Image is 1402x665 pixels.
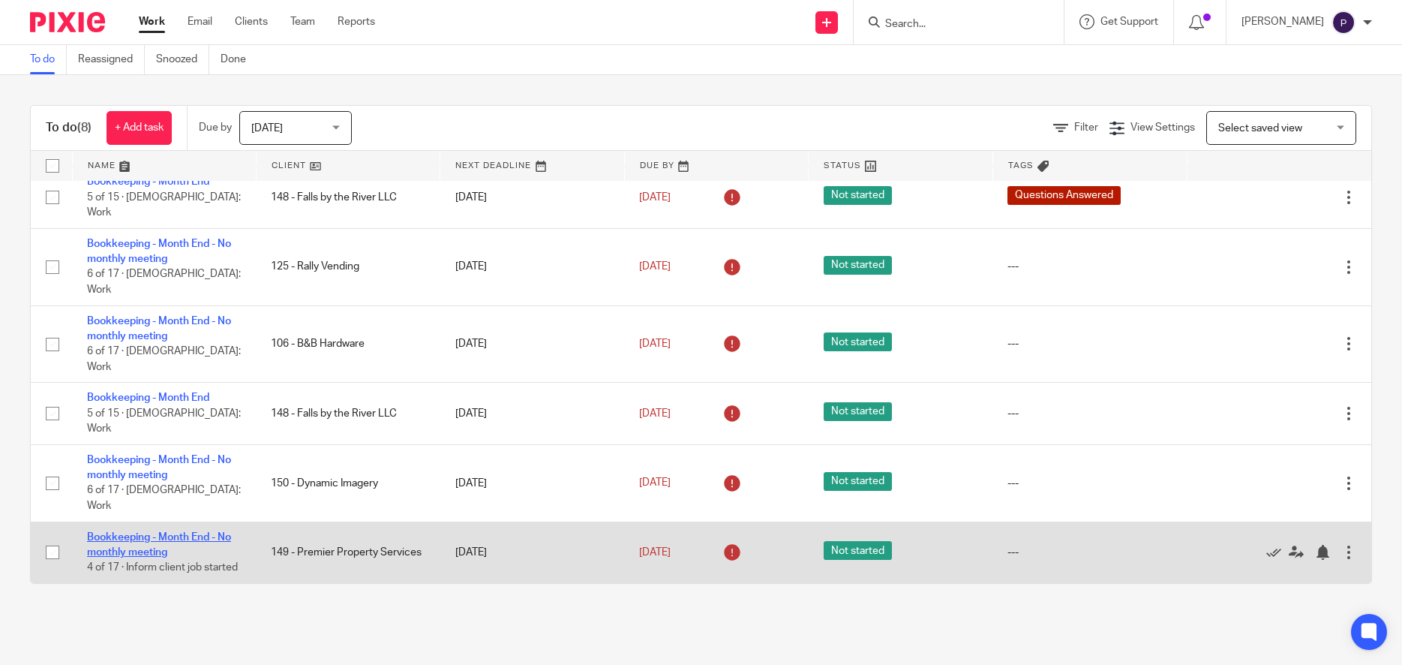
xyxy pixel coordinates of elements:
[1266,545,1289,560] a: Mark as done
[87,316,231,342] a: Bookkeeping - Month End - No monthly meeting
[251,123,283,134] span: [DATE]
[440,167,624,228] td: [DATE]
[87,346,241,372] span: 6 of 17 · [DEMOGRAPHIC_DATA]: Work
[30,12,105,32] img: Pixie
[824,402,892,421] span: Not started
[639,547,671,558] span: [DATE]
[77,122,92,134] span: (8)
[30,45,67,74] a: To do
[639,477,671,488] span: [DATE]
[1130,122,1195,133] span: View Settings
[256,228,440,305] td: 125 - Rally Vending
[221,45,257,74] a: Done
[1218,123,1302,134] span: Select saved view
[87,269,241,296] span: 6 of 17 · [DEMOGRAPHIC_DATA]: Work
[639,408,671,419] span: [DATE]
[1241,14,1324,29] p: [PERSON_NAME]
[87,192,241,218] span: 5 of 15 · [DEMOGRAPHIC_DATA]: Work
[87,408,241,435] span: 5 of 15 · [DEMOGRAPHIC_DATA]: Work
[824,541,892,560] span: Not started
[1331,11,1355,35] img: svg%3E
[639,261,671,272] span: [DATE]
[256,444,440,522] td: 150 - Dynamic Imagery
[639,192,671,203] span: [DATE]
[338,14,375,29] a: Reports
[1008,161,1034,170] span: Tags
[824,332,892,351] span: Not started
[199,120,232,135] p: Due by
[824,256,892,275] span: Not started
[87,176,209,187] a: Bookkeeping - Month End
[235,14,268,29] a: Clients
[1007,259,1172,274] div: ---
[87,486,241,512] span: 6 of 17 · [DEMOGRAPHIC_DATA]: Work
[256,167,440,228] td: 148 - Falls by the River LLC
[440,444,624,522] td: [DATE]
[884,18,1019,32] input: Search
[1074,122,1098,133] span: Filter
[1007,476,1172,491] div: ---
[107,111,172,145] a: + Add task
[440,522,624,583] td: [DATE]
[290,14,315,29] a: Team
[87,239,231,264] a: Bookkeeping - Month End - No monthly meeting
[256,522,440,583] td: 149 - Premier Property Services
[1007,545,1172,560] div: ---
[1007,406,1172,421] div: ---
[156,45,209,74] a: Snoozed
[188,14,212,29] a: Email
[87,532,231,558] a: Bookkeeping - Month End - No monthly meeting
[46,120,92,136] h1: To do
[440,383,624,444] td: [DATE]
[78,45,145,74] a: Reassigned
[87,455,231,480] a: Bookkeeping - Month End - No monthly meeting
[440,305,624,383] td: [DATE]
[824,186,892,205] span: Not started
[1007,186,1121,205] span: Questions Answered
[139,14,165,29] a: Work
[639,339,671,349] span: [DATE]
[87,562,238,573] span: 4 of 17 · Inform client job started
[87,393,209,403] a: Bookkeeping - Month End
[824,472,892,491] span: Not started
[256,305,440,383] td: 106 - B&B Hardware
[440,228,624,305] td: [DATE]
[256,383,440,444] td: 148 - Falls by the River LLC
[1100,17,1158,27] span: Get Support
[1007,336,1172,351] div: ---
